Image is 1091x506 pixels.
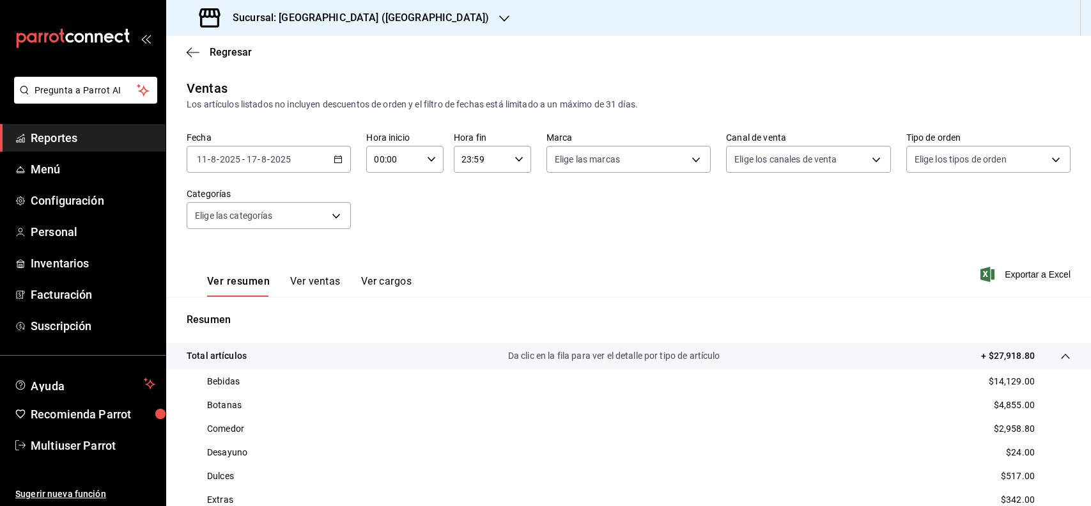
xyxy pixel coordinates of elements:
button: Ver cargos [361,275,412,297]
p: Comedor [207,422,244,436]
input: -- [261,154,267,164]
span: Inventarios [31,255,155,272]
span: Sugerir nueva función [15,487,155,501]
span: Elige los tipos de orden [915,153,1007,166]
span: Facturación [31,286,155,303]
span: Recomienda Parrot [31,406,155,423]
span: Elige las categorías [195,209,273,222]
p: Da clic en la fila para ver el detalle por tipo de artículo [508,349,720,363]
span: - [258,154,260,164]
p: Dulces [207,470,234,483]
button: Ver ventas [290,275,341,297]
span: Regresar [210,46,252,58]
label: Canal de venta [726,133,890,142]
button: Pregunta a Parrot AI [14,77,157,104]
label: Categorías [187,189,351,198]
p: Bebidas [207,375,240,388]
p: $2,958.80 [994,422,1035,436]
h3: Sucursal: [GEOGRAPHIC_DATA] ([GEOGRAPHIC_DATA]) [222,10,489,26]
input: -- [210,154,217,164]
p: $24.00 [1006,446,1035,459]
span: Suscripción [31,317,155,335]
p: Total artículos [187,349,247,363]
a: Pregunta a Parrot AI [9,93,157,106]
span: - [242,154,245,164]
span: Configuración [31,192,155,209]
p: Botanas [207,399,242,412]
label: Tipo de orden [906,133,1071,142]
label: Marca [546,133,711,142]
div: Ventas [187,79,228,98]
span: Pregunta a Parrot AI [35,84,137,97]
button: open_drawer_menu [141,33,151,43]
p: $4,855.00 [994,399,1035,412]
p: Desayuno [207,446,247,459]
span: Elige los canales de venta [734,153,837,166]
input: ---- [270,154,291,164]
span: - [217,154,219,164]
span: - [208,154,210,164]
span: Reportes [31,129,155,146]
input: -- [246,154,258,164]
div: navigation tabs [207,275,412,297]
span: - [267,154,270,164]
button: Exportar a Excel [983,267,1071,282]
div: Los artículos listados no incluyen descuentos de orden y el filtro de fechas está limitado a un m... [187,98,1071,111]
p: $517.00 [1001,470,1035,483]
button: Ver resumen [207,275,270,297]
p: $14,129.00 [989,375,1035,388]
p: + $27,918.80 [981,349,1035,363]
span: Menú [31,161,155,178]
span: Multiuser Parrot [31,437,155,454]
label: Fecha [187,133,351,142]
p: Resumen [187,312,1071,328]
label: Hora fin [454,133,531,142]
span: Ayuda [31,376,139,391]
input: ---- [219,154,241,164]
input: -- [196,154,208,164]
label: Hora inicio [366,133,444,142]
span: Personal [31,223,155,241]
button: Regresar [187,46,252,58]
span: Elige las marcas [555,153,620,166]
